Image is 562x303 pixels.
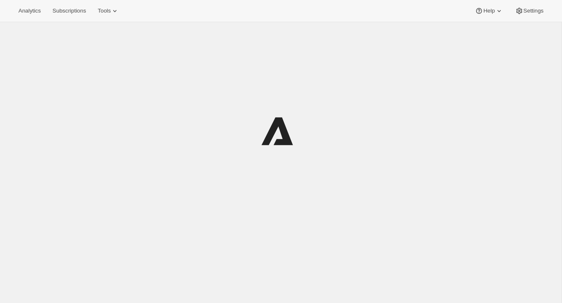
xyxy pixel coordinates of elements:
button: Subscriptions [47,5,91,17]
span: Help [483,8,495,14]
span: Settings [523,8,544,14]
button: Settings [510,5,549,17]
button: Analytics [13,5,46,17]
span: Subscriptions [52,8,86,14]
button: Tools [93,5,124,17]
button: Help [470,5,508,17]
span: Analytics [18,8,41,14]
span: Tools [98,8,111,14]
